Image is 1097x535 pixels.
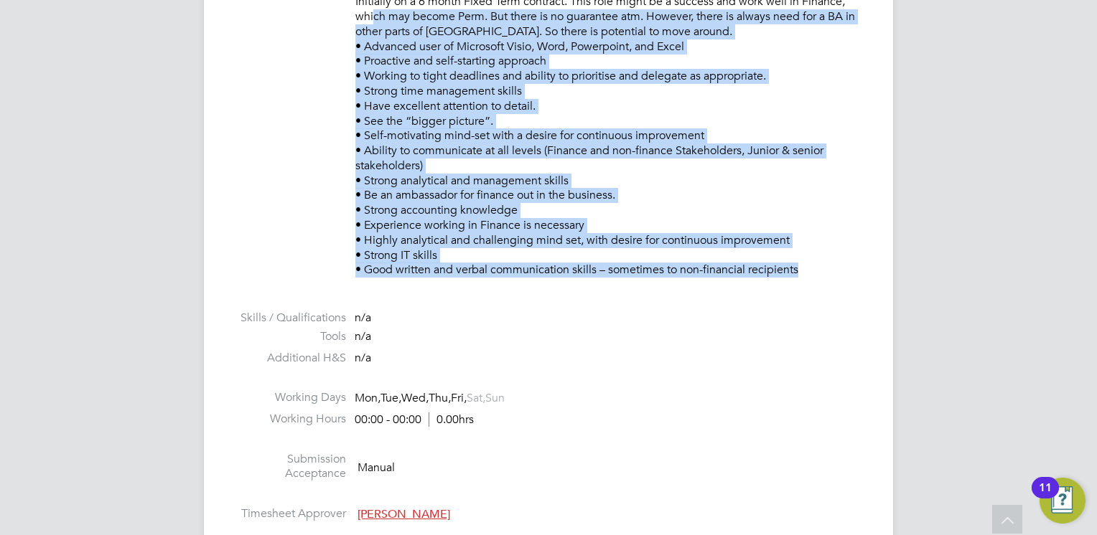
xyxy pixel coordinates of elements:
span: Thu, [429,391,451,405]
label: Additional H&S [233,351,346,366]
span: Fri, [451,391,467,405]
span: 0.00hrs [429,412,474,427]
div: 00:00 - 00:00 [355,412,474,427]
label: Timesheet Approver [233,506,346,521]
span: Sun [485,391,505,405]
div: 11 [1039,488,1052,506]
label: Submission Acceptance [233,452,346,482]
span: Sat, [467,391,485,405]
label: Working Days [233,390,346,405]
span: Mon, [355,391,381,405]
span: Tue, [381,391,401,405]
label: Skills / Qualifications [233,311,346,326]
label: Tools [233,329,346,344]
span: n/a [355,329,371,344]
span: Manual [358,460,395,474]
span: [PERSON_NAME] [358,507,450,521]
span: n/a [355,311,371,325]
label: Working Hours [233,412,346,427]
button: Open Resource Center, 11 new notifications [1040,478,1086,524]
span: Wed, [401,391,429,405]
span: n/a [355,351,371,365]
